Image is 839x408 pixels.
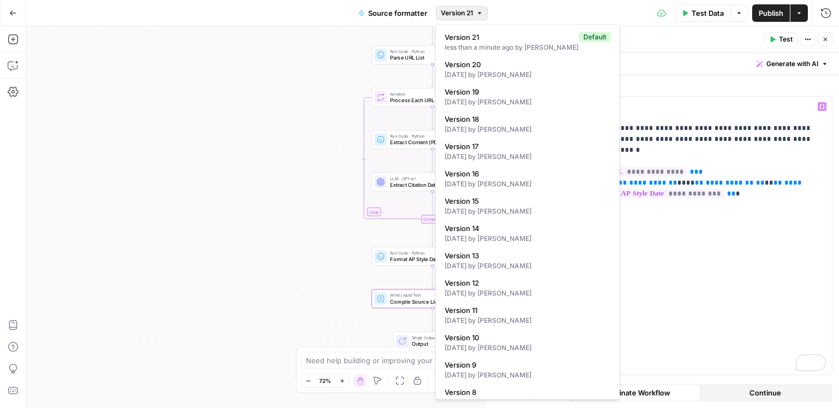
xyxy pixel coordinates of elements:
[445,332,606,343] span: Version 10
[752,4,790,22] button: Publish
[692,8,724,19] span: Test Data
[390,49,472,55] span: Run Code · Python
[445,196,606,206] span: Version 15
[390,133,469,139] span: Run Code · Python
[445,70,611,80] div: [DATE] by [PERSON_NAME]
[445,206,611,216] div: [DATE] by [PERSON_NAME]
[441,8,473,18] span: Version 21
[579,32,611,42] div: Default
[390,255,471,263] span: Format AP Style Date
[445,359,606,370] span: Version 9
[445,125,611,134] div: [DATE] by [PERSON_NAME]
[445,152,611,162] div: [DATE] by [PERSON_NAME]
[371,247,493,265] div: Run Code · PythonFormat AP Style DateStep 6
[371,173,493,191] div: LLM · GPT-4.1Extract Citation DataStep 21
[371,131,493,149] div: Run Code · PythonExtract Content (PDF or Web)Step 20
[445,398,611,407] div: [DATE] by [PERSON_NAME]
[445,179,611,189] div: [DATE] by [PERSON_NAME]
[491,82,832,93] label: Template
[371,215,493,223] div: Complete
[445,288,611,298] div: [DATE] by [PERSON_NAME]
[436,6,488,20] button: Version 21
[390,181,470,188] span: Extract Citation Data
[431,64,433,87] g: Edge from step_1 to step_11
[445,168,606,179] span: Version 16
[352,4,434,22] button: Source formatter
[390,91,471,97] span: Iteration
[368,8,427,19] span: Source formatter
[421,215,444,223] div: Complete
[445,305,606,316] span: Version 11
[445,370,611,380] div: [DATE] by [PERSON_NAME]
[445,97,611,107] div: [DATE] by [PERSON_NAME]
[492,97,832,375] div: To enrich screen reader interactions, please activate Accessibility in Grammarly extension settings
[752,57,832,71] button: Generate with AI
[445,114,606,125] span: Version 18
[390,298,471,305] span: Compile Source List
[390,139,469,146] span: Extract Content (PDF or Web)
[701,384,831,401] button: Continue
[445,86,606,97] span: Version 19
[764,32,797,46] button: Test
[435,25,620,400] div: Version 21
[675,4,730,22] button: Test Data
[749,387,781,398] span: Continue
[445,32,575,43] span: Version 21
[445,277,606,288] span: Version 12
[445,234,611,244] div: [DATE] by [PERSON_NAME]
[431,308,433,331] g: Edge from step_5 to end
[445,141,606,152] span: Version 17
[390,292,471,298] span: Write Liquid Text
[371,289,493,308] div: Write Liquid TextCompile Source ListStep 5
[445,387,606,398] span: Version 8
[371,88,493,107] div: LoopIterationProcess Each URLStep 11
[412,334,455,340] span: Single Output
[759,8,783,19] span: Publish
[445,59,606,70] span: Version 20
[431,223,433,246] g: Edge from step_11-iteration-end to step_6
[445,223,606,234] span: Version 14
[390,250,471,256] span: Run Code · Python
[390,96,471,104] span: Process Each URL
[485,52,839,75] div: Write text
[766,59,818,69] span: Generate with AI
[319,376,331,385] span: 72%
[445,261,611,271] div: [DATE] by [PERSON_NAME]
[445,43,611,52] div: less than a minute ago by [PERSON_NAME]
[412,340,455,347] span: Output
[445,250,606,261] span: Version 13
[431,22,433,45] g: Edge from start to step_1
[390,54,472,62] span: Parse URL List
[390,175,470,181] span: LLM · GPT-4.1
[371,46,493,64] div: Run Code · PythonParse URL ListStep 1
[779,34,793,44] span: Test
[431,149,433,172] g: Edge from step_20 to step_21
[445,316,611,326] div: [DATE] by [PERSON_NAME]
[371,332,493,350] div: Single OutputOutputEnd
[431,265,433,288] g: Edge from step_6 to step_5
[445,343,611,353] div: [DATE] by [PERSON_NAME]
[431,107,433,129] g: Edge from step_11 to step_20
[601,387,670,398] span: Terminate Workflow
